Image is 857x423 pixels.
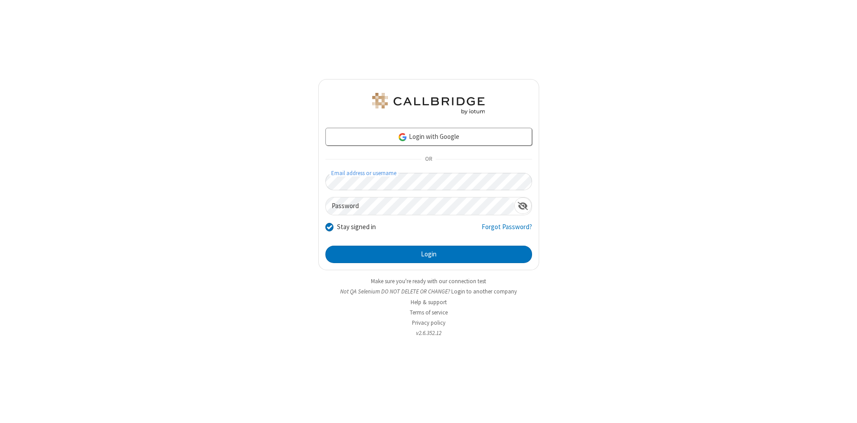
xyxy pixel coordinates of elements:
input: Email address or username [325,173,532,190]
a: Privacy policy [412,319,445,327]
button: Login to another company [451,287,517,296]
div: Show password [514,197,532,214]
a: Make sure you're ready with our connection test [371,277,486,285]
a: Login with Google [325,128,532,146]
li: Not QA Selenium DO NOT DELETE OR CHANGE? [318,287,539,296]
a: Help & support [411,298,447,306]
button: Login [325,246,532,264]
a: Terms of service [410,309,448,316]
img: google-icon.png [398,132,408,142]
img: QA Selenium DO NOT DELETE OR CHANGE [370,93,487,114]
input: Password [326,197,514,215]
span: OR [421,153,436,166]
a: Forgot Password? [482,222,532,239]
label: Stay signed in [337,222,376,232]
li: v2.6.352.12 [318,329,539,337]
